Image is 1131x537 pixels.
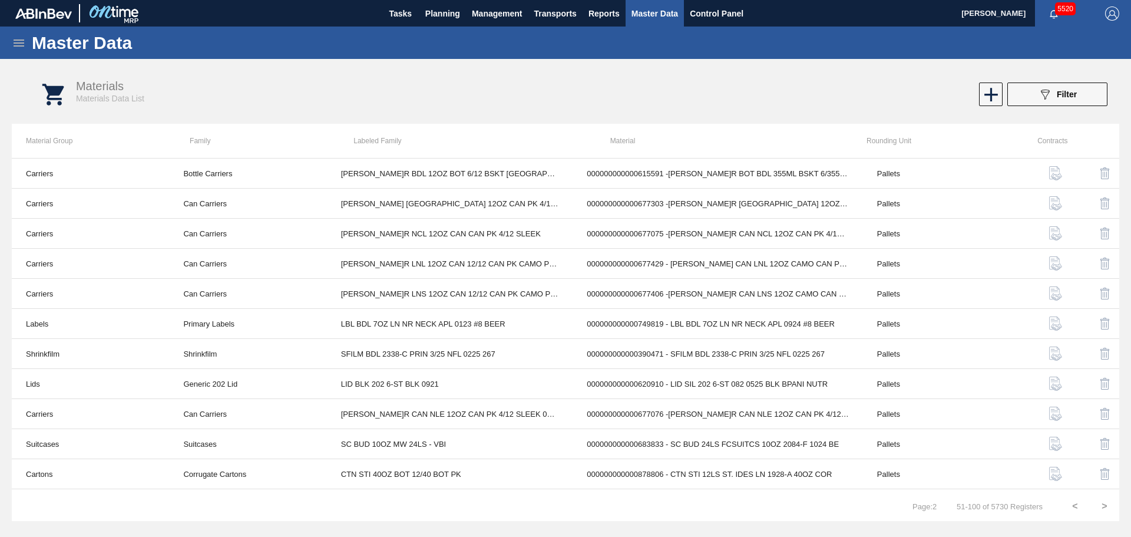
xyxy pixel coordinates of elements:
button: delete-icon [1091,309,1119,338]
td: 000000000000620910 - LID SIL 202 6-ST 082 0525 BLK BPANI NUTR [573,369,863,399]
span: Materials [76,80,124,93]
button: delete-icon [1091,219,1119,248]
img: contract-icon [1049,286,1063,301]
img: contract-icon [1049,347,1063,361]
button: delete-icon [1091,460,1119,488]
th: Labeled Family [339,124,596,158]
td: [PERSON_NAME]R LNS 12OZ CAN 12/12 CAN PK CAMO PROMO [327,279,573,309]
span: Master Data [631,6,678,21]
td: Pallets [863,339,1020,369]
div: Search Material Contracts [1026,219,1070,248]
td: Suitcases [169,429,326,459]
td: SC BUD 10OZ MW 24LS - VBI [327,429,573,459]
td: Shrinkfilm [12,339,169,369]
td: [PERSON_NAME] [GEOGRAPHIC_DATA] 12OZ CAN PK 4/12 SLEEK [327,189,573,219]
span: Reports [588,6,620,21]
td: SC PBL 16OZ 18LS TRANSPACK [327,489,573,519]
img: delete-icon [1098,196,1112,210]
button: Filter [1007,83,1107,106]
button: delete-icon [1091,249,1119,278]
td: Labels [12,309,169,339]
img: delete-icon [1098,166,1112,180]
th: Rounding Unit [852,124,1016,158]
td: Pallets [863,249,1020,279]
td: Pallets [863,489,1020,519]
td: Pallets [863,429,1020,459]
td: Can Carriers [169,399,326,429]
div: Disable Material [1076,219,1119,248]
div: Search Material Contracts [1026,340,1070,368]
img: contract-icon [1049,256,1063,271]
img: delete-icon [1098,437,1112,451]
td: Pallets [863,309,1020,339]
td: Pallets [863,189,1020,219]
img: delete-icon [1098,347,1112,361]
span: 51 - 100 of 5730 Registers [954,502,1043,511]
td: [PERSON_NAME]R CAN NLE 12OZ CAN PK 4/12 SLEEK 0823 [327,399,573,429]
button: delete-icon [1091,340,1119,368]
td: Cartons [12,459,169,489]
div: Search Material Contracts [1026,159,1070,187]
td: 000000000000677406 -[PERSON_NAME]R CAN LNS 12OZ CAMO CAN PK 12/12 CAN [573,279,863,309]
img: TNhmsLtSVTkK8tSr43FrP2fwEKptu5GPRR3wAAAABJRU5ErkJggg== [15,8,72,19]
button: delete-icon [1091,400,1119,428]
div: Search Material Contracts [1026,430,1070,458]
td: Can Carriers [169,219,326,249]
span: Filter [1057,90,1077,99]
img: contract-icon [1049,226,1063,241]
td: Pallets [863,459,1020,489]
span: Materials Data List [76,94,144,103]
td: Can Carriers [169,279,326,309]
button: contract-icon [1041,279,1070,308]
div: Filter Material [1001,83,1113,106]
td: Pallets [863,279,1020,309]
button: delete-icon [1091,370,1119,398]
div: Disable Material [1076,400,1119,428]
td: LBL BDL 7OZ LN NR NECK APL 0123 #8 BEER [327,309,573,339]
div: Disable Material [1076,279,1119,308]
button: delete-icon [1091,189,1119,218]
td: 000000000000615591 -[PERSON_NAME]R BOT BDL 355ML BSKT 6/355 LN 0325 BE [573,159,863,189]
span: Control Panel [690,6,743,21]
span: 5520 [1055,2,1076,15]
td: 000000000000677303 -[PERSON_NAME]R [GEOGRAPHIC_DATA] 12OZ CAN PK 4/12 SLEEK 0225 [573,189,863,219]
th: Contracts [1016,124,1067,158]
td: Carriers [12,249,169,279]
img: contract-icon [1049,196,1063,210]
button: Notifications [1035,5,1073,22]
span: Management [472,6,522,21]
button: contract-icon [1041,189,1070,218]
td: Primary Labels [169,309,326,339]
div: Search Material Contracts [1026,189,1070,218]
div: Disable Material [1076,490,1119,518]
td: Shrinkfilm [169,339,326,369]
button: < [1060,492,1090,521]
td: [PERSON_NAME]R LNL 12OZ CAN 12/12 CAN PK CAMO PROMO [327,249,573,279]
td: 000000000000683833 - SC BUD 24LS FCSUITCS 10OZ 2084-F 1024 BE [573,429,863,459]
td: 000000000000677075 -[PERSON_NAME]R CAN NCL 12OZ CAN PK 4/12 SLEEK 0624 [573,219,863,249]
th: Material Group [12,124,176,158]
td: Suitcases [12,489,169,519]
div: Disable Material [1076,340,1119,368]
td: [PERSON_NAME]R BDL 12OZ BOT 6/12 BSKT [GEOGRAPHIC_DATA] EXP [327,159,573,189]
img: contract-icon [1049,166,1063,180]
div: Search Material Contracts [1026,400,1070,428]
img: delete-icon [1098,317,1112,331]
td: 000000000000677076 -[PERSON_NAME]R CAN NLE 12OZ CAN PK 4/12 SLEEK 0624 [573,399,863,429]
td: Generic 202 Lid [169,369,326,399]
td: Corrugate Cartons [169,459,326,489]
div: Disable Material [1076,460,1119,488]
td: Carriers [12,219,169,249]
span: Transports [534,6,577,21]
td: Suitcases [12,429,169,459]
button: contract-icon [1041,219,1070,248]
th: Material [596,124,852,158]
div: Search Material Contracts [1026,309,1070,338]
div: Search Material Contracts [1026,279,1070,308]
img: contract-icon [1049,467,1063,481]
img: Logout [1105,6,1119,21]
button: delete-icon [1091,159,1119,187]
td: Carriers [12,189,169,219]
img: delete-icon [1098,226,1112,241]
td: CTN STI 40OZ BOT 12/40 BOT PK [327,459,573,489]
